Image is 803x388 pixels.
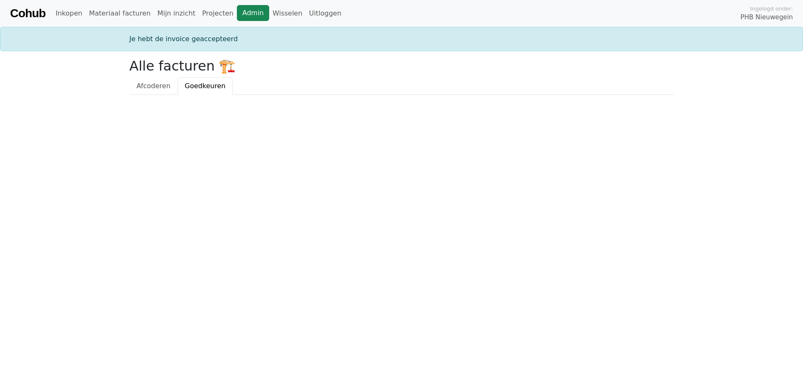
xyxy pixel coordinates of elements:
[750,5,793,13] span: Ingelogd onder:
[306,5,345,22] a: Uitloggen
[199,5,237,22] a: Projecten
[154,5,199,22] a: Mijn inzicht
[129,77,178,95] a: Afcoderen
[237,5,269,21] a: Admin
[185,82,226,90] span: Goedkeuren
[129,58,674,74] h2: Alle facturen 🏗️
[269,5,306,22] a: Wisselen
[124,34,679,44] div: Je hebt de invoice geaccepteerd
[740,13,793,22] span: PHB Nieuwegein
[86,5,154,22] a: Materiaal facturen
[178,77,233,95] a: Goedkeuren
[52,5,85,22] a: Inkopen
[10,3,45,24] a: Cohub
[136,82,171,90] span: Afcoderen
